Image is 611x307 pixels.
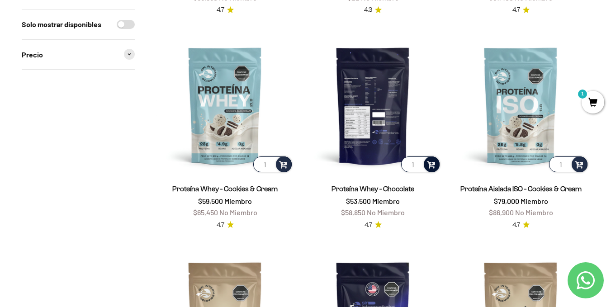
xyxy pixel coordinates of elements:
mark: 1 [577,89,588,99]
span: 4.7 [217,220,224,230]
span: Miembro [521,197,548,205]
a: Proteína Whey - Cookies & Cream [172,185,278,193]
span: 4.7 [512,220,520,230]
span: $53,500 [346,197,371,205]
span: 4.7 [512,5,520,15]
a: 4.34.3 de 5.0 estrellas [364,5,382,15]
a: 4.74.7 de 5.0 estrellas [365,220,382,230]
span: No Miembro [515,208,553,217]
span: 4.7 [365,220,372,230]
a: Proteína Aislada ISO - Cookies & Cream [460,185,582,193]
span: Miembro [372,197,400,205]
summary: Precio [22,40,135,70]
span: No Miembro [367,208,405,217]
span: $65,450 [193,208,218,217]
span: $58,850 [341,208,365,217]
span: Precio [22,49,43,61]
label: Solo mostrar disponibles [22,19,101,30]
span: 4.3 [364,5,372,15]
span: $86,900 [489,208,514,217]
span: $59,500 [198,197,223,205]
a: 4.74.7 de 5.0 estrellas [512,5,530,15]
a: 4.74.7 de 5.0 estrellas [512,220,530,230]
span: Miembro [224,197,252,205]
a: 4.74.7 de 5.0 estrellas [217,220,234,230]
a: 4.74.7 de 5.0 estrellas [217,5,234,15]
span: No Miembro [219,208,257,217]
img: Proteína Whey - Chocolate [304,37,441,174]
span: $79,000 [494,197,519,205]
a: 1 [582,98,604,108]
span: 4.7 [217,5,224,15]
a: Proteína Whey - Chocolate [332,185,414,193]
